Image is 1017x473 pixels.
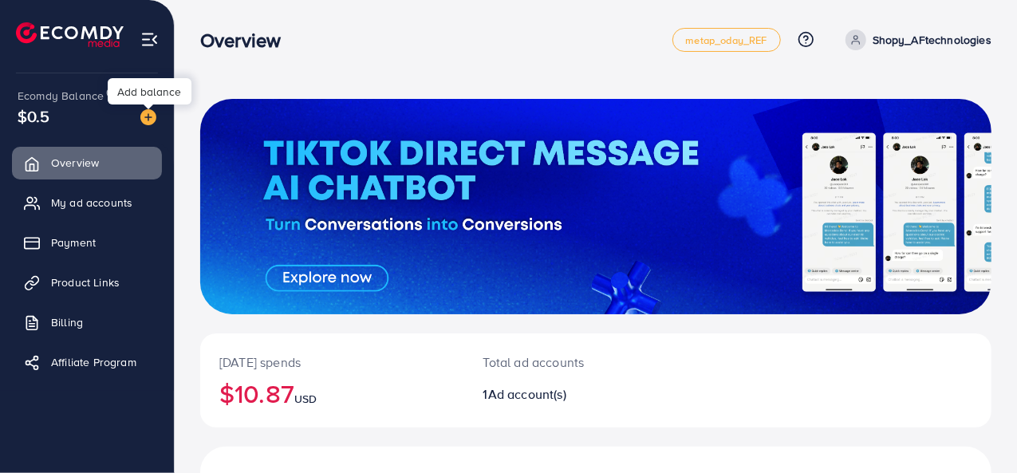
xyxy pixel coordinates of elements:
[12,227,162,258] a: Payment
[12,346,162,378] a: Affiliate Program
[12,306,162,338] a: Billing
[108,78,191,104] div: Add balance
[16,22,124,47] img: logo
[200,29,294,52] h3: Overview
[294,391,317,407] span: USD
[51,195,132,211] span: My ad accounts
[219,353,445,372] p: [DATE] spends
[51,155,99,171] span: Overview
[488,385,566,403] span: Ad account(s)
[873,30,991,49] p: Shopy_AFtechnologies
[140,109,156,125] img: image
[672,28,781,52] a: metap_oday_REF
[12,147,162,179] a: Overview
[12,266,162,298] a: Product Links
[839,30,991,50] a: Shopy_AFtechnologies
[51,274,120,290] span: Product Links
[18,104,50,128] span: $0.5
[949,401,1005,461] iframe: Chat
[483,387,643,402] h2: 1
[51,314,83,330] span: Billing
[686,35,767,45] span: metap_oday_REF
[18,88,104,104] span: Ecomdy Balance
[51,354,136,370] span: Affiliate Program
[12,187,162,219] a: My ad accounts
[140,30,159,49] img: menu
[483,353,643,372] p: Total ad accounts
[51,235,96,250] span: Payment
[219,378,445,408] h2: $10.87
